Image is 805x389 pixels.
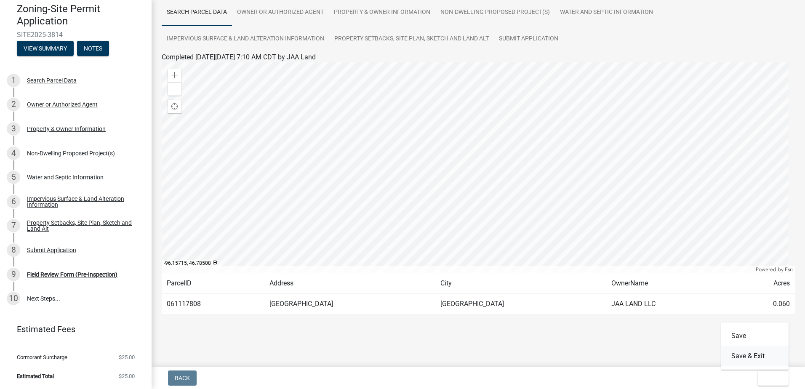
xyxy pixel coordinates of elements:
td: Acres [732,273,795,294]
div: 1 [7,74,20,87]
td: City [435,273,606,294]
wm-modal-confirm: Notes [77,45,109,52]
div: Powered by [754,266,795,273]
div: 3 [7,122,20,136]
span: SITE2025-3814 [17,31,135,39]
div: 9 [7,268,20,281]
wm-modal-confirm: Summary [17,45,74,52]
button: Exit [758,370,789,386]
div: 4 [7,147,20,160]
button: Back [168,370,197,386]
span: $25.00 [119,354,135,360]
span: Exit [765,375,777,381]
div: 5 [7,171,20,184]
button: View Summary [17,41,74,56]
button: Notes [77,41,109,56]
span: Completed [DATE][DATE] 7:10 AM CDT by JAA Land [162,53,316,61]
button: Save & Exit [721,346,789,366]
div: 10 [7,292,20,305]
div: Property Setbacks, Site Plan, Sketch and Land Alt [27,220,138,232]
div: Non-Dwelling Proposed Project(s) [27,150,115,156]
span: Cormorant Surcharge [17,354,67,360]
td: JAA LAND LLC [606,294,732,314]
span: Estimated Total [17,373,54,379]
div: Zoom in [168,69,181,82]
div: Zoom out [168,82,181,96]
h4: Zoning-Site Permit Application [17,3,145,27]
div: Exit [721,322,789,370]
div: Owner or Authorized Agent [27,101,98,107]
div: Submit Application [27,247,76,253]
div: Property & Owner Information [27,126,106,132]
td: [GEOGRAPHIC_DATA] [435,294,606,314]
div: Field Review Form (Pre-Inspection) [27,272,117,277]
td: 0.060 [732,294,795,314]
div: 2 [7,98,20,111]
a: Submit Application [494,26,563,53]
div: Find my location [168,100,181,113]
div: 7 [7,219,20,232]
a: Property Setbacks, Site Plan, Sketch and Land Alt [329,26,494,53]
button: Save [721,326,789,346]
td: Address [264,273,435,294]
td: OwnerName [606,273,732,294]
a: Impervious Surface & Land Alteration Information [162,26,329,53]
td: [GEOGRAPHIC_DATA] [264,294,435,314]
div: Impervious Surface & Land Alteration Information [27,196,138,208]
a: Estimated Fees [7,321,138,338]
div: 6 [7,195,20,208]
div: Search Parcel Data [27,77,77,83]
a: Esri [785,266,793,272]
div: 8 [7,243,20,257]
span: Back [175,375,190,381]
td: ParcelID [162,273,264,294]
td: 061117808 [162,294,264,314]
div: Water and Septic Information [27,174,104,180]
span: $25.00 [119,373,135,379]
